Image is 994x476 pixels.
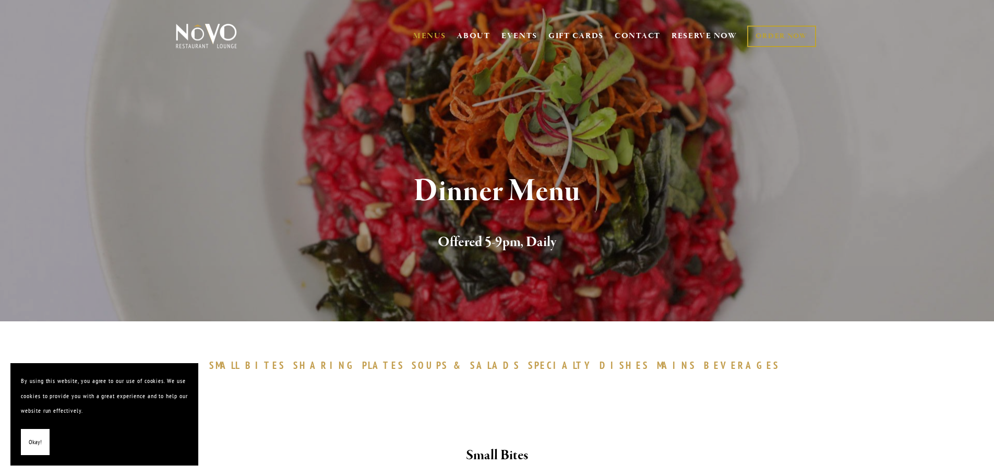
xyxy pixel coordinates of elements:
a: BEVERAGES [704,359,785,371]
span: SALADS [470,359,520,371]
span: PLATES [362,359,404,371]
span: SMALL [209,359,241,371]
a: EVENTS [501,31,537,41]
h2: Offered 5-9pm, Daily [193,231,801,253]
a: SHARINGPLATES [293,359,409,371]
a: MAINS [657,359,701,371]
h1: Dinner Menu [193,175,801,208]
a: ORDER NOW [747,26,816,47]
a: GIFT CARDS [548,26,604,46]
span: SOUPS [412,359,448,371]
a: ABOUT [457,31,490,41]
a: RESERVE NOW [672,26,737,46]
a: CONTACT [615,26,661,46]
a: SPECIALTYDISHES [528,359,654,371]
a: MENUS [413,31,446,41]
span: BEVERAGES [704,359,780,371]
button: Okay! [21,429,50,456]
a: SOUPS&SALADS [412,359,525,371]
span: Okay! [29,435,42,450]
span: SHARING [293,359,357,371]
span: SPECIALTY [528,359,595,371]
p: By using this website, you agree to our use of cookies. We use cookies to provide you with a grea... [21,374,188,419]
span: MAINS [657,359,696,371]
span: BITES [245,359,285,371]
strong: Small Bites [466,446,528,465]
span: & [453,359,465,371]
span: DISHES [600,359,649,371]
section: Cookie banner [10,363,198,466]
a: SMALLBITES [209,359,291,371]
img: Novo Restaurant &amp; Lounge [174,23,239,49]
